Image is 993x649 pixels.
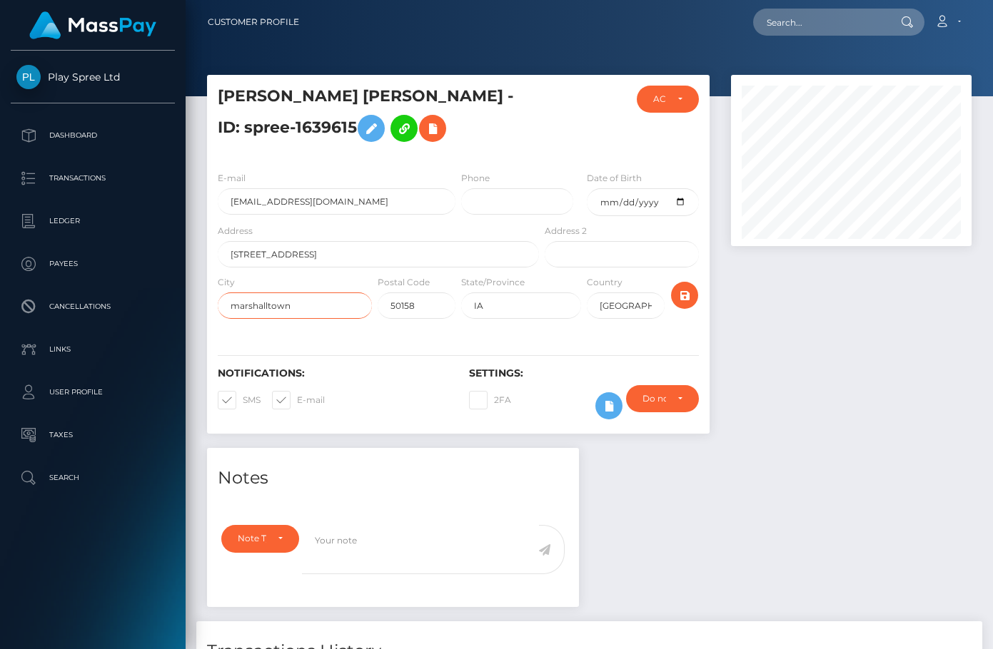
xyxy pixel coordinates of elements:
[218,391,261,409] label: SMS
[11,160,175,196] a: Transactions
[29,11,156,39] img: MassPay Logo
[11,118,175,153] a: Dashboard
[545,225,587,237] label: Address 2
[378,276,430,289] label: Postal Code
[208,7,299,37] a: Customer Profile
[11,71,175,83] span: Play Spree Ltd
[16,296,169,317] p: Cancellations
[16,382,169,403] p: User Profile
[16,424,169,446] p: Taxes
[461,172,490,185] label: Phone
[16,168,169,189] p: Transactions
[11,203,175,239] a: Ledger
[469,367,699,379] h6: Settings:
[587,276,622,289] label: Country
[11,460,175,496] a: Search
[637,86,699,113] button: ACTIVE
[11,417,175,453] a: Taxes
[218,367,448,379] h6: Notifications:
[11,374,175,410] a: User Profile
[461,276,525,289] label: State/Province
[11,289,175,324] a: Cancellations
[16,467,169,489] p: Search
[218,466,568,491] h4: Notes
[218,172,246,185] label: E-mail
[11,246,175,282] a: Payees
[642,393,666,404] div: Do not require
[753,9,887,36] input: Search...
[218,276,235,289] label: City
[11,332,175,367] a: Links
[238,533,266,544] div: Note Type
[16,65,41,89] img: Play Spree Ltd
[218,225,253,237] label: Address
[16,125,169,146] p: Dashboard
[626,385,699,412] button: Do not require
[16,210,169,232] p: Ledger
[587,172,642,185] label: Date of Birth
[16,253,169,275] p: Payees
[221,525,299,552] button: Note Type
[469,391,511,409] label: 2FA
[272,391,325,409] label: E-mail
[218,86,531,149] h5: [PERSON_NAME] [PERSON_NAME] - ID: spree-1639615
[653,93,666,105] div: ACTIVE
[16,339,169,360] p: Links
